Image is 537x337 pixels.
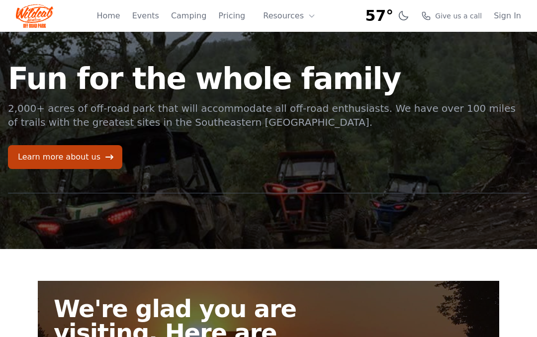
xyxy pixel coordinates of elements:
span: Give us a call [435,11,482,21]
span: 57° [365,7,394,25]
a: Sign In [494,10,521,22]
img: Wildcat Logo [16,4,53,28]
h1: Fun for the whole family [8,64,517,93]
a: Pricing [218,10,245,22]
button: Resources [257,6,322,26]
a: Camping [171,10,206,22]
p: 2,000+ acres of off-road park that will accommodate all off-road enthusiasts. We have over 100 mi... [8,101,517,129]
a: Events [132,10,159,22]
a: Give us a call [421,11,482,21]
a: Learn more about us [8,145,122,169]
a: Home [96,10,120,22]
